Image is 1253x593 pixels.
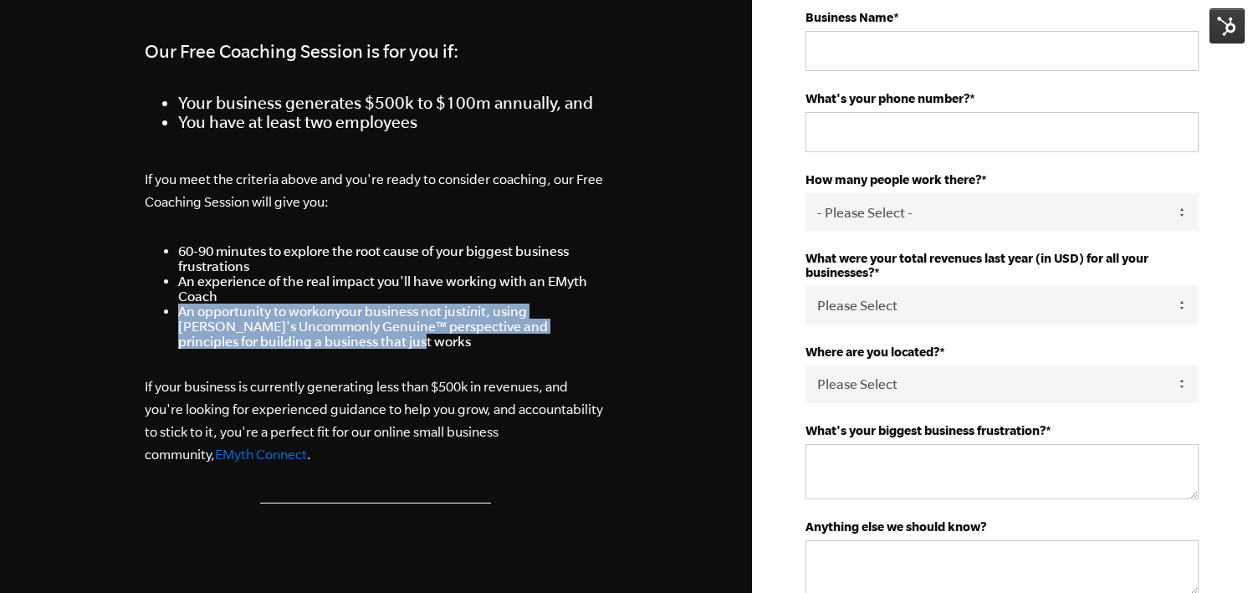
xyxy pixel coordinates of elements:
strong: Business Name [805,10,893,24]
strong: What's your biggest business frustration? [805,423,1046,437]
strong: Where are you located? [805,345,939,359]
li: An opportunity to work your business not just it, using [PERSON_NAME]'s Uncommonly Genuine™ persp... [178,304,606,349]
li: An experience of the real impact you'll have working with an EMyth Coach [178,273,606,304]
img: HubSpot Tools Menu Toggle [1210,8,1245,43]
strong: How many people work there? [805,172,981,187]
strong: Anything else we should know? [805,519,986,534]
li: You have at least two employees [178,112,606,131]
li: Your business generates $500k to $100m annually, and [178,93,606,112]
em: on [320,304,335,319]
strong: What's your phone number? [805,91,969,105]
p: If your business is currently generating less than $500k in revenues, and you're looking for expe... [145,376,606,466]
li: 60-90 minutes to explore the root cause of your biggest business frustrations [178,243,606,273]
strong: What were your total revenues last year (in USD) for all your businesses? [805,251,1148,279]
h4: Our Free Coaching Session is for you if: [145,36,606,66]
p: If you meet the criteria above and you're ready to consider coaching, our Free Coaching Session w... [145,168,606,213]
em: in [467,304,478,319]
a: EMyth Connect [215,447,307,462]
